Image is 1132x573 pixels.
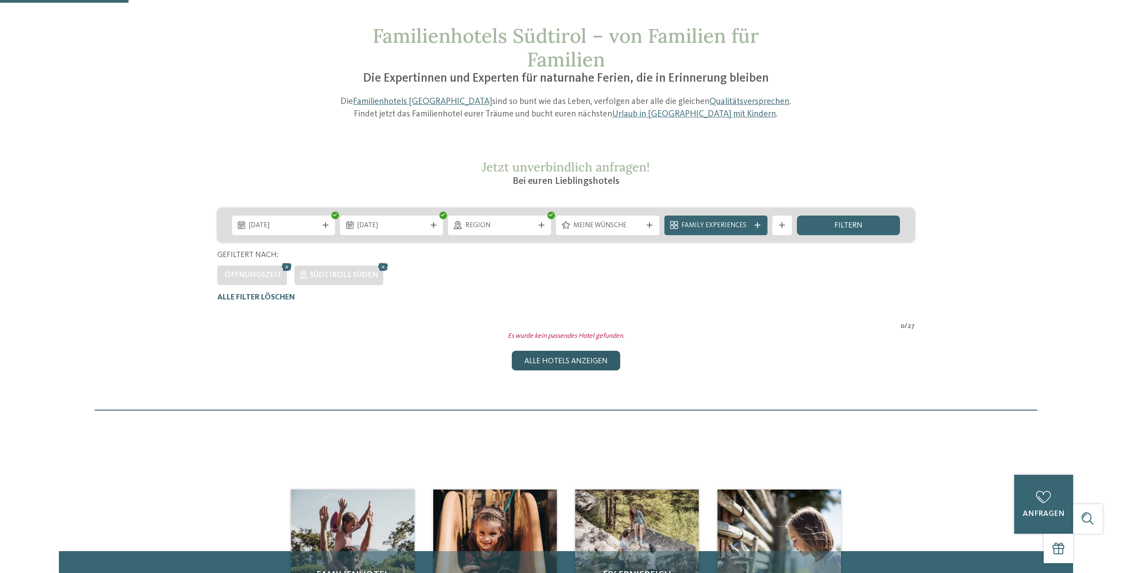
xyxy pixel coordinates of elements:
span: 27 [908,322,915,332]
span: Jetzt unverbindlich anfragen! [482,159,650,175]
a: Qualitätsversprechen [709,97,789,106]
span: filtern [834,222,862,230]
span: Bei euren Lieblingshotels [513,176,619,186]
span: anfragen [1023,510,1065,518]
a: Urlaub in [GEOGRAPHIC_DATA] mit Kindern [612,110,776,119]
p: Die sind so bunt wie das Leben, verfolgen aber alle die gleichen . Findet jetzt das Familienhotel... [333,96,800,120]
span: Die Expertinnen und Experten für naturnahe Ferien, die in Erinnerung bleiben [363,72,769,85]
span: [DATE] [357,221,426,231]
span: Family Experiences [681,221,750,231]
div: Es wurde kein passendes Hotel gefunden. [210,332,922,341]
span: Region [465,221,534,231]
span: Familienhotels Südtirol – von Familien für Familien [373,23,759,72]
a: Familienhotels [GEOGRAPHIC_DATA] [353,97,492,106]
span: Öffnungszeit [224,271,282,279]
span: Meine Wünsche [573,221,642,231]
span: Südtirols Süden [310,271,378,279]
div: Alle Hotels anzeigen [512,351,620,370]
span: / [904,322,908,332]
span: [DATE] [249,221,318,231]
span: Gefiltert nach: [217,251,278,259]
span: 0 [900,322,904,332]
a: anfragen [1014,475,1073,534]
span: Alle Filter löschen [217,294,295,301]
